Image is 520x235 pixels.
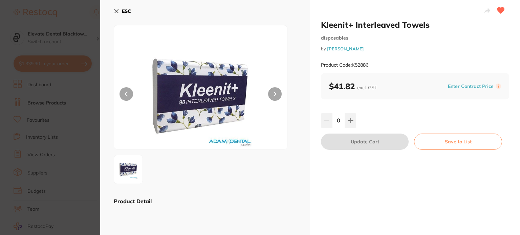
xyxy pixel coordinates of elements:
button: Enter Contract Price [446,83,496,90]
label: i [496,84,501,89]
h2: Kleenit+ Interleaved Towels [321,20,509,30]
a: [PERSON_NAME] [327,46,364,51]
img: Ni5qcGc [149,42,253,149]
button: Update Cart [321,134,409,150]
img: Ni5qcGc [116,157,140,182]
small: disposables [321,35,509,41]
b: Product Detail [114,198,152,205]
small: Product Code: K52886 [321,62,368,68]
button: ESC [114,5,131,17]
span: excl. GST [357,85,377,91]
b: $41.82 [329,81,377,91]
small: by [321,46,509,51]
b: ESC [122,8,131,14]
button: Save to List [414,134,502,150]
